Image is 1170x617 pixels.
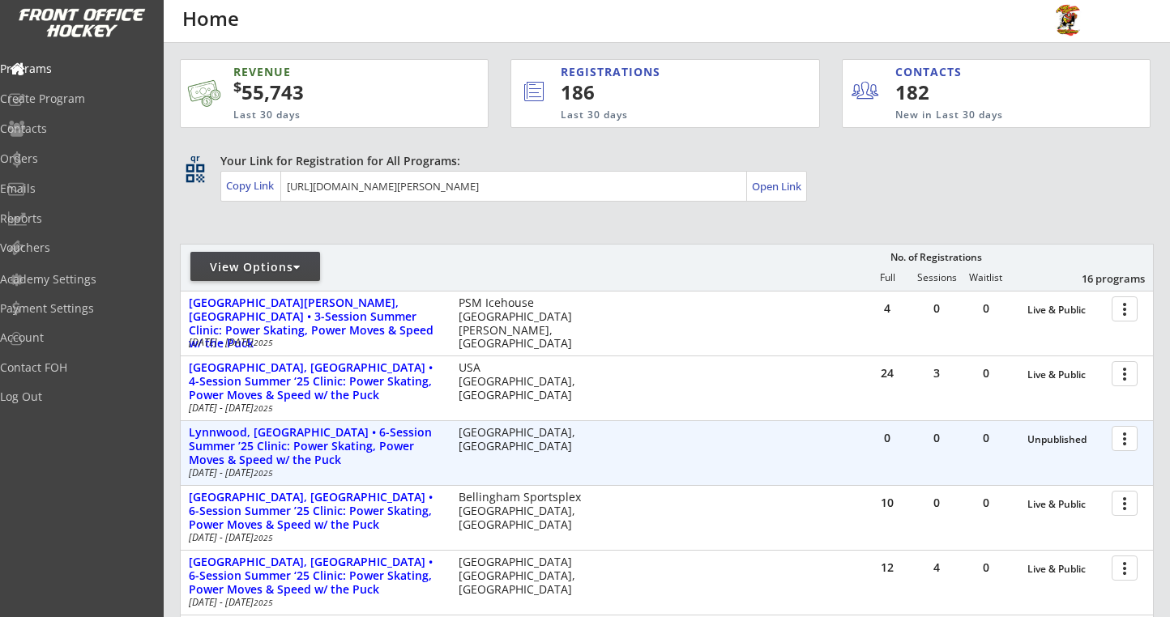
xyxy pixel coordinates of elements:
div: 16 programs [1061,271,1145,286]
div: Bellingham Sportsplex [GEOGRAPHIC_DATA], [GEOGRAPHIC_DATA] [459,491,586,531]
div: 0 [962,368,1010,379]
div: [GEOGRAPHIC_DATA], [GEOGRAPHIC_DATA] [459,426,586,453]
div: [GEOGRAPHIC_DATA], [GEOGRAPHIC_DATA] • 6-Session Summer ’25 Clinic: Power Skating, Power Moves & ... [189,491,442,531]
div: 24 [863,368,912,379]
button: more_vert [1112,555,1138,581]
sup: $ [233,77,241,96]
div: 182 [895,79,995,106]
div: New in Last 30 days [895,109,1075,122]
button: more_vert [1112,426,1138,451]
div: qr [185,153,204,164]
div: Unpublished [1027,434,1104,445]
div: [DATE] - [DATE] [189,598,437,607]
div: 0 [912,303,961,314]
em: 2025 [254,337,273,348]
div: 0 [912,497,961,508]
em: 2025 [254,467,273,479]
em: 2025 [254,402,273,414]
div: [GEOGRAPHIC_DATA][PERSON_NAME], [GEOGRAPHIC_DATA] • 3-Session Summer Clinic: Power Skating, Power... [189,296,442,351]
div: [GEOGRAPHIC_DATA], [GEOGRAPHIC_DATA] • 4-Session Summer ‘25 Clinic: Power Skating, Power Moves & ... [189,361,442,402]
div: Live & Public [1027,499,1104,510]
a: Open Link [752,175,803,198]
div: 0 [863,432,912,444]
div: 4 [912,562,961,573]
div: 4 [863,303,912,314]
div: 186 [561,79,765,106]
div: Waitlist [961,272,1010,283]
div: Copy Link [226,178,277,193]
div: 0 [962,303,1010,314]
div: 0 [962,432,1010,444]
div: REGISTRATIONS [561,64,747,80]
div: Live & Public [1027,369,1104,381]
button: more_vert [1112,491,1138,516]
div: [GEOGRAPHIC_DATA], [GEOGRAPHIC_DATA] • 6-Session Summer ‘25 Clinic: Power Skating, Power Moves & ... [189,555,442,596]
div: PSM Icehouse [GEOGRAPHIC_DATA][PERSON_NAME], [GEOGRAPHIC_DATA] [459,296,586,351]
button: more_vert [1112,361,1138,386]
div: 0 [962,497,1010,508]
div: Live & Public [1027,304,1104,316]
div: Last 30 days [233,109,413,122]
div: 0 [912,432,961,444]
div: 3 [912,368,961,379]
div: 0 [962,562,1010,573]
div: Full [863,272,912,283]
div: View Options [190,259,320,275]
div: 12 [863,562,912,573]
div: REVENUE [233,64,413,80]
div: No. of Registrations [886,252,986,263]
div: [DATE] - [DATE] [189,468,437,478]
button: more_vert [1112,296,1138,321]
div: 10 [863,497,912,508]
div: [DATE] - [DATE] [189,533,437,543]
div: Open Link [752,180,803,194]
em: 2025 [254,597,273,608]
div: Last 30 days [561,109,753,122]
button: qr_code [183,161,207,185]
div: Sessions [912,272,961,283]
div: Live & Public [1027,564,1104,575]
div: [DATE] - [DATE] [189,403,437,413]
em: 2025 [254,532,273,543]
div: Your Link for Registration for All Programs: [220,153,1104,169]
div: [DATE] - [DATE] [189,338,437,347]
div: USA [GEOGRAPHIC_DATA], [GEOGRAPHIC_DATA] [459,361,586,402]
div: Lynnwood, [GEOGRAPHIC_DATA] • 6-Session Summer ’25 Clinic: Power Skating, Power Moves & Speed w/ ... [189,426,442,466]
div: 55,743 [233,79,438,106]
div: CONTACTS [895,64,969,80]
div: [GEOGRAPHIC_DATA] [GEOGRAPHIC_DATA], [GEOGRAPHIC_DATA] [459,555,586,596]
